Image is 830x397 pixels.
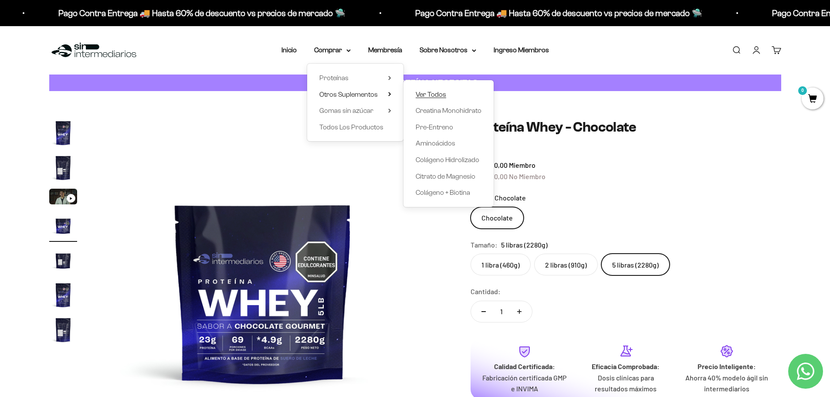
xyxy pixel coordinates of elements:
[494,46,549,54] a: Ingreso Miembros
[683,372,770,394] p: Ahorra 40% modelo ágil sin intermediarios
[481,372,568,394] p: Fabricación certificada GMP e INVIMA
[416,154,481,166] a: Colágeno Hidrolizado
[416,189,470,196] span: Colágeno + Biotina
[416,156,479,163] span: Colágeno Hidrolizado
[415,6,702,20] p: Pago Contra Entrega 🚚 Hasta 60% de descuento vs precios de mercado 🛸
[420,44,476,56] summary: Sobre Nosotros
[49,154,77,184] button: Ir al artículo 2
[319,91,378,98] span: Otros Suplementos
[698,362,756,370] strong: Precio Inteligente:
[471,239,498,251] legend: Tamaño:
[416,107,481,114] span: Creatina Monohidrato
[471,286,501,297] label: Cantidad:
[416,171,481,182] a: Citrato de Magnesio
[49,119,77,147] img: Proteína Whey - Chocolate
[49,246,77,277] button: Ir al artículo 5
[319,72,391,84] summary: Proteínas
[494,362,555,370] strong: Calidad Certificada:
[319,107,373,114] span: Gomas sin azúcar
[49,281,77,312] button: Ir al artículo 6
[416,123,453,131] span: Pre-Entreno
[471,119,781,136] h1: Proteína Whey - Chocolate
[509,161,535,169] span: Miembro
[416,139,455,147] span: Aminoácidos
[319,105,391,116] summary: Gomas sin azúcar
[314,44,351,56] summary: Comprar
[507,301,532,322] button: Aumentar cantidad
[319,123,383,131] span: Todos Los Productos
[416,138,481,149] a: Aminoácidos
[49,281,77,309] img: Proteína Whey - Chocolate
[319,74,349,81] span: Proteínas
[49,211,77,239] img: Proteína Whey - Chocolate
[49,316,77,346] button: Ir al artículo 7
[582,372,669,394] p: Dosis clínicas para resultados máximos
[471,301,496,322] button: Reducir cantidad
[416,105,481,116] a: Creatina Monohidrato
[471,143,781,153] a: 4.74.7 de 5.0 estrellas
[281,46,297,54] a: Inicio
[319,89,391,100] summary: Otros Suplementos
[58,6,346,20] p: Pago Contra Entrega 🚚 Hasta 60% de descuento vs precios de mercado 🛸
[49,316,77,344] img: Proteína Whey - Chocolate
[416,91,446,98] span: Ver Todos
[368,46,402,54] a: Membresía
[416,173,475,180] span: Citrato de Magnesio
[49,75,781,92] a: CUANTA PROTEÍNA NECESITAS
[49,211,77,242] button: Ir al artículo 4
[495,192,526,204] span: Chocolate
[509,172,545,180] span: No Miembro
[802,95,823,104] a: 0
[416,89,481,100] a: Ver Todos
[49,246,77,274] img: Proteína Whey - Chocolate
[592,362,660,370] strong: Eficacia Comprobada:
[49,119,77,149] button: Ir al artículo 1
[797,85,808,96] mark: 0
[416,187,481,198] a: Colágeno + Biotina
[501,239,548,251] span: 5 libras (2280g)
[319,122,391,133] a: Todos Los Productos
[49,154,77,182] img: Proteína Whey - Chocolate
[416,122,481,133] a: Pre-Entreno
[49,189,77,207] button: Ir al artículo 3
